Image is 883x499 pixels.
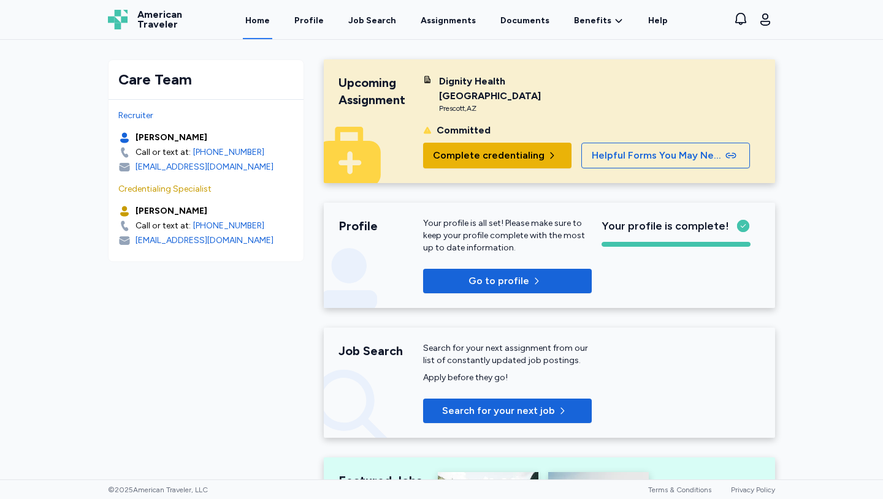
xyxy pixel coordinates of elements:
[338,342,423,359] div: Job Search
[574,15,624,27] a: Benefits
[136,220,191,232] div: Call or text at:
[423,399,592,423] button: Search for your next job
[423,217,592,254] div: Your profile is all set! Please make sure to keep your profile complete with the most up to date ...
[437,123,491,138] div: Committed
[338,472,423,489] div: Featured Jobs
[118,110,294,122] div: Recruiter
[136,161,273,173] div: [EMAIL_ADDRESS][DOMAIN_NAME]
[118,70,294,89] div: Care Team
[193,146,264,159] a: [PHONE_NUMBER]
[193,220,264,232] a: [PHONE_NUMBER]
[648,486,711,494] a: Terms & Conditions
[136,132,207,144] div: [PERSON_NAME]
[137,10,182,29] span: American Traveler
[574,15,611,27] span: Benefits
[348,15,396,27] div: Job Search
[423,269,592,293] button: Go to profile
[136,146,191,159] div: Call or text at:
[468,274,529,288] span: Go to profile
[423,143,571,168] button: Complete credentialing
[423,342,592,367] div: Search for your next assignment from our list of constantly updated job postings.
[731,486,775,494] a: Privacy Policy
[592,148,723,163] span: Helpful Forms You May Need
[108,485,208,495] span: © 2025 American Traveler, LLC
[439,103,592,113] div: Prescott , AZ
[581,143,750,168] button: Helpful Forms You May Need
[136,234,273,247] div: [EMAIL_ADDRESS][DOMAIN_NAME]
[423,372,592,384] div: Apply before they go!
[439,74,592,103] div: Dignity Health [GEOGRAPHIC_DATA]
[338,74,423,108] div: Upcoming Assignment
[442,403,555,418] span: Search for your next job
[338,217,423,234] div: Profile
[118,183,294,195] div: Credentialing Specialist
[602,217,729,234] span: Your profile is complete!
[433,148,545,163] span: Complete credentialing
[108,10,128,29] img: Logo
[243,1,272,39] a: Home
[136,205,207,217] div: [PERSON_NAME]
